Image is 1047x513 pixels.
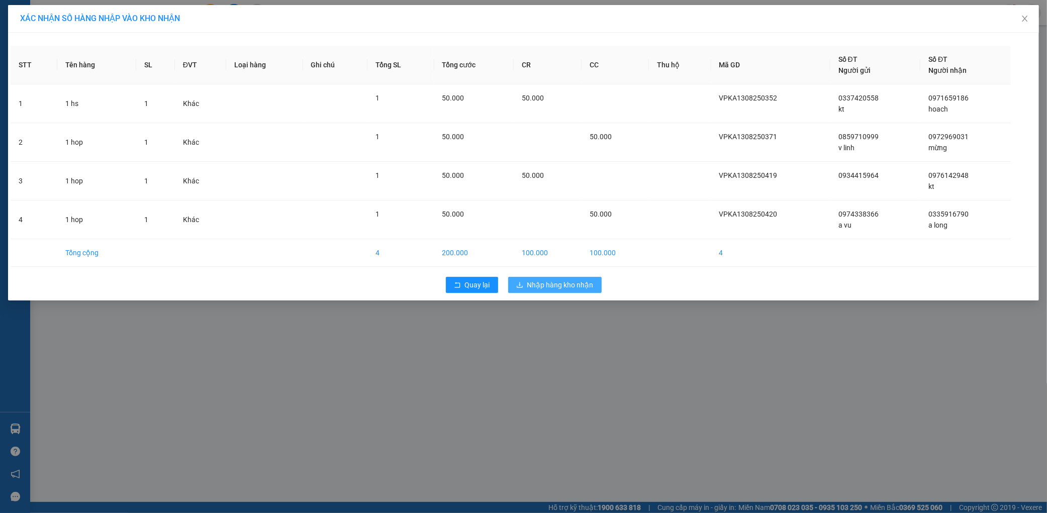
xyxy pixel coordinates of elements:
span: VPKA1308250420 [719,210,778,218]
th: ĐVT [175,46,227,84]
th: Ghi chú [303,46,367,84]
th: Loại hàng [226,46,303,84]
span: 0971659186 [928,94,969,102]
span: XÁC NHẬN SỐ HÀNG NHẬP VÀO KHO NHẬN [20,14,180,23]
td: 1 hs [57,84,136,123]
th: Tổng cước [434,46,514,84]
td: 200.000 [434,239,514,267]
th: Thu hộ [649,46,711,84]
td: 1 hop [57,123,136,162]
span: 50.000 [590,210,612,218]
td: 100.000 [514,239,582,267]
span: 50.000 [442,94,464,102]
span: VPKA1308250419 [719,171,778,179]
td: 4 [11,200,57,239]
span: Số ĐT [928,55,947,63]
span: v linh [838,144,854,152]
span: 1 [144,177,148,185]
th: CC [582,46,649,84]
span: 1 [144,138,148,146]
button: downloadNhập hàng kho nhận [508,277,602,293]
td: Tổng cộng [57,239,136,267]
span: Số ĐT [838,55,858,63]
td: 3 [11,162,57,200]
span: Quay lại [465,279,490,290]
span: 0974338366 [838,210,879,218]
td: 1 hop [57,162,136,200]
span: 0934415964 [838,171,879,179]
span: 50.000 [522,171,544,179]
th: STT [11,46,57,84]
span: hoach [928,105,948,113]
td: 2 [11,123,57,162]
span: 1 [375,94,379,102]
span: 0335916790 [928,210,969,218]
span: 1 [375,210,379,218]
span: download [516,281,523,289]
td: Khác [175,84,227,123]
td: 4 [367,239,434,267]
th: SL [136,46,175,84]
span: 1 [375,133,379,141]
td: Khác [175,123,227,162]
span: 1 [375,171,379,179]
span: VPKA1308250352 [719,94,778,102]
span: 1 [144,216,148,224]
th: Tên hàng [57,46,136,84]
button: rollbackQuay lại [446,277,498,293]
span: 50.000 [442,210,464,218]
span: close [1021,15,1029,23]
span: a vu [838,221,851,229]
td: Khác [175,200,227,239]
th: CR [514,46,582,84]
span: Người nhận [928,66,967,74]
td: 4 [711,239,830,267]
span: kt [838,105,844,113]
span: 0972969031 [928,133,969,141]
span: 50.000 [590,133,612,141]
th: Tổng SL [367,46,434,84]
span: a long [928,221,947,229]
span: 0859710999 [838,133,879,141]
span: rollback [454,281,461,289]
span: Người gửi [838,66,871,74]
span: mừng [928,144,947,152]
span: kt [928,182,934,190]
span: 50.000 [442,171,464,179]
td: Khác [175,162,227,200]
span: 1 [144,99,148,108]
span: 0976142948 [928,171,969,179]
td: 100.000 [582,239,649,267]
th: Mã GD [711,46,830,84]
span: Nhập hàng kho nhận [527,279,594,290]
span: VPKA1308250371 [719,133,778,141]
span: 0337420558 [838,94,879,102]
button: Close [1011,5,1039,33]
span: 50.000 [442,133,464,141]
td: 1 hop [57,200,136,239]
span: 50.000 [522,94,544,102]
td: 1 [11,84,57,123]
